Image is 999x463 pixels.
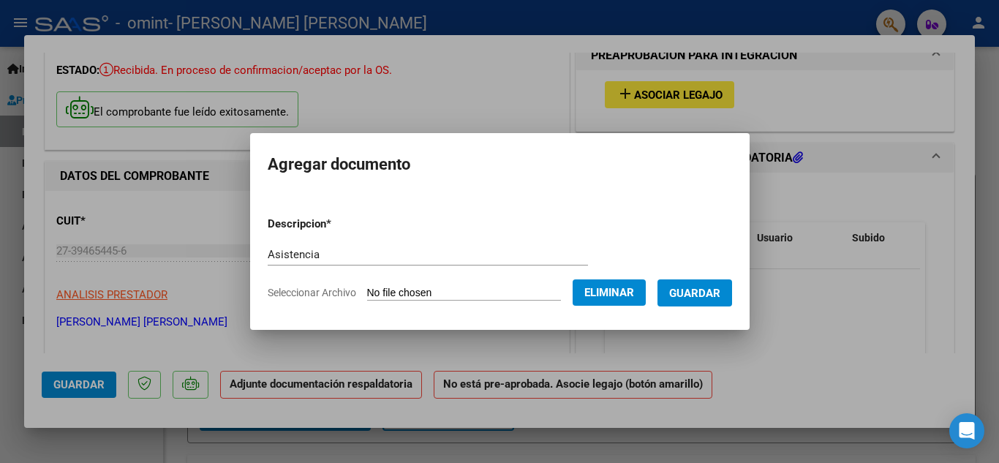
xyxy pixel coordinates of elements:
[949,413,984,448] div: Open Intercom Messenger
[268,216,407,233] p: Descripcion
[657,279,732,306] button: Guardar
[573,279,646,306] button: Eliminar
[268,287,356,298] span: Seleccionar Archivo
[268,151,732,178] h2: Agregar documento
[584,286,634,299] span: Eliminar
[669,287,720,300] span: Guardar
